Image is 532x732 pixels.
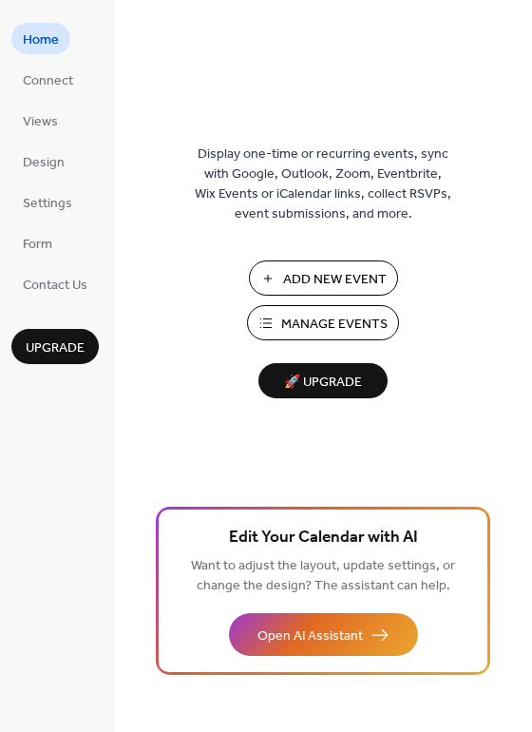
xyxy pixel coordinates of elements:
[191,553,455,599] span: Want to adjust the layout, update settings, or change the design? The assistant can help.
[26,338,85,358] span: Upgrade
[11,329,99,364] button: Upgrade
[247,305,399,340] button: Manage Events
[23,235,52,255] span: Form
[23,276,87,296] span: Contact Us
[23,71,73,91] span: Connect
[270,370,376,395] span: 🚀 Upgrade
[229,613,418,656] button: Open AI Assistant
[258,363,388,398] button: 🚀 Upgrade
[23,153,65,173] span: Design
[11,105,69,136] a: Views
[23,194,72,214] span: Settings
[195,144,451,224] span: Display one-time or recurring events, sync with Google, Outlook, Zoom, Eventbrite, Wix Events or ...
[283,270,387,290] span: Add New Event
[229,525,418,551] span: Edit Your Calendar with AI
[11,268,99,299] a: Contact Us
[281,315,388,335] span: Manage Events
[11,227,64,259] a: Form
[23,30,59,50] span: Home
[11,145,76,177] a: Design
[11,186,84,218] a: Settings
[257,626,363,646] span: Open AI Assistant
[23,112,58,132] span: Views
[249,260,398,296] button: Add New Event
[11,64,85,95] a: Connect
[11,23,70,54] a: Home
